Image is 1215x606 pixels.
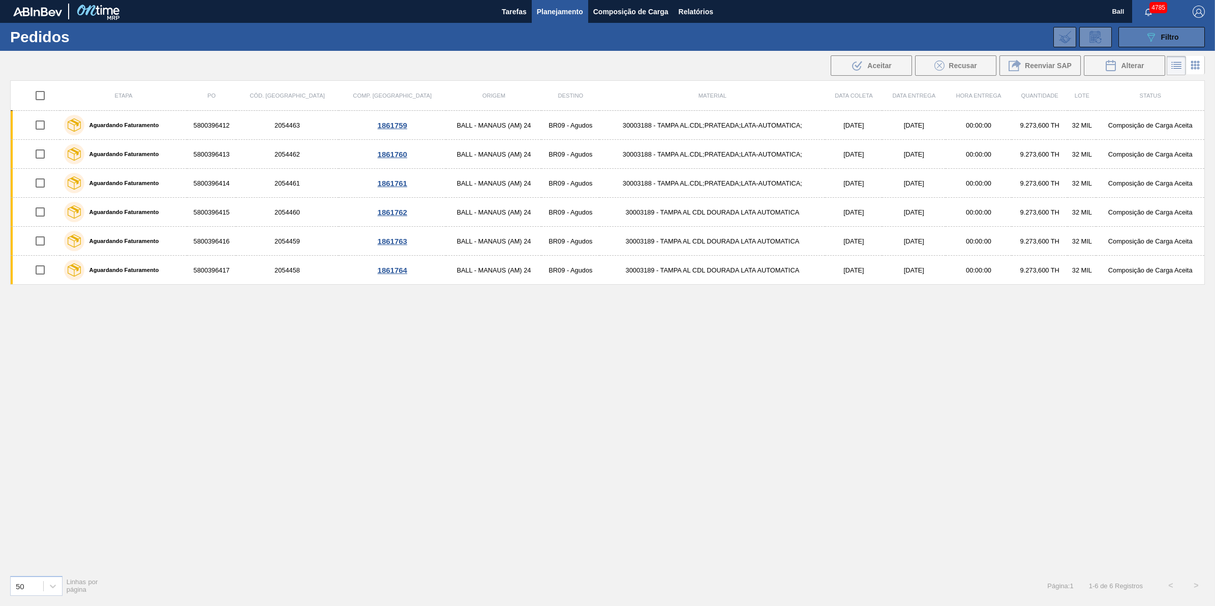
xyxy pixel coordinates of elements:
span: Data coleta [835,93,873,99]
span: Relatórios [679,6,713,18]
td: BR09 - Agudos [541,111,599,140]
td: [DATE] [882,227,946,256]
span: PO [207,93,216,99]
td: [DATE] [882,111,946,140]
td: 32 MIL [1068,169,1096,198]
td: Composição de Carga Aceita [1096,169,1204,198]
td: [DATE] [825,256,882,285]
td: 32 MIL [1068,256,1096,285]
img: TNhmsLtSVTkK8tSr43FrP2fwEKptu5GPRR3wAAAABJRU5ErkJggg== [13,7,62,16]
td: 00:00:00 [946,169,1012,198]
div: Solicitação de Revisão de Pedidos [1079,27,1112,47]
td: [DATE] [882,256,946,285]
div: 50 [16,582,24,590]
span: Comp. [GEOGRAPHIC_DATA] [353,93,432,99]
a: Aguardando Faturamento58003964152054460BALL - MANAUS (AM) 24BR09 - Agudos30003189 - TAMPA AL CDL ... [11,198,1205,227]
div: 1861764 [340,266,444,275]
td: 30003188 - TAMPA AL.CDL;PRATEADA;LATA-AUTOMATICA; [599,140,825,169]
div: Visão em Lista [1167,56,1186,75]
td: 9.273,600 TH [1012,227,1068,256]
td: [DATE] [825,140,882,169]
td: [DATE] [882,169,946,198]
span: Lote [1075,93,1089,99]
td: Composição de Carga Aceita [1096,227,1204,256]
td: Composição de Carga Aceita [1096,140,1204,169]
span: Status [1139,93,1161,99]
td: BALL - MANAUS (AM) 24 [446,169,541,198]
td: 00:00:00 [946,256,1012,285]
td: 30003189 - TAMPA AL CDL DOURADA LATA AUTOMATICA [599,198,825,227]
td: 32 MIL [1068,198,1096,227]
span: Composição de Carga [593,6,669,18]
button: < [1158,573,1183,598]
label: Aguardando Faturamento [84,238,159,244]
td: 2054460 [236,198,339,227]
td: Composição de Carga Aceita [1096,198,1204,227]
span: Página : 1 [1047,582,1073,590]
a: Aguardando Faturamento58003964132054462BALL - MANAUS (AM) 24BR09 - Agudos30003188 - TAMPA AL.CDL;... [11,140,1205,169]
span: Quantidade [1021,93,1058,99]
span: Reenviar SAP [1025,62,1072,70]
span: Alterar [1121,62,1144,70]
td: [DATE] [825,111,882,140]
td: [DATE] [825,227,882,256]
td: BALL - MANAUS (AM) 24 [446,198,541,227]
span: Origem [482,93,505,99]
td: 2054458 [236,256,339,285]
button: > [1183,573,1209,598]
td: [DATE] [825,169,882,198]
a: Aguardando Faturamento58003964172054458BALL - MANAUS (AM) 24BR09 - Agudos30003189 - TAMPA AL CDL ... [11,256,1205,285]
td: 00:00:00 [946,227,1012,256]
td: 2054461 [236,169,339,198]
div: Aceitar [831,55,912,76]
td: BALL - MANAUS (AM) 24 [446,256,541,285]
span: Planejamento [537,6,583,18]
span: Data Entrega [892,93,935,99]
label: Aguardando Faturamento [84,267,159,273]
span: 1 - 6 de 6 Registros [1089,582,1143,590]
span: Cód. [GEOGRAPHIC_DATA] [250,93,325,99]
td: 5800396413 [187,140,235,169]
td: [DATE] [882,140,946,169]
td: BR09 - Agudos [541,256,599,285]
div: 1861759 [340,121,444,130]
td: 30003188 - TAMPA AL.CDL;PRATEADA;LATA-AUTOMATICA; [599,111,825,140]
span: Material [698,93,726,99]
td: 30003189 - TAMPA AL CDL DOURADA LATA AUTOMATICA [599,256,825,285]
div: Alterar Pedido [1084,55,1165,76]
td: 30003189 - TAMPA AL CDL DOURADA LATA AUTOMATICA [599,227,825,256]
td: 2054459 [236,227,339,256]
td: 5800396416 [187,227,235,256]
span: Filtro [1161,33,1179,41]
td: 00:00:00 [946,111,1012,140]
td: Composição de Carga Aceita [1096,256,1204,285]
button: Notificações [1132,5,1165,19]
label: Aguardando Faturamento [84,180,159,186]
td: BR09 - Agudos [541,169,599,198]
td: 5800396414 [187,169,235,198]
td: 2054462 [236,140,339,169]
button: Alterar [1084,55,1165,76]
td: 5800396415 [187,198,235,227]
td: 32 MIL [1068,111,1096,140]
span: Destino [558,93,584,99]
td: BALL - MANAUS (AM) 24 [446,227,541,256]
a: Aguardando Faturamento58003964142054461BALL - MANAUS (AM) 24BR09 - Agudos30003188 - TAMPA AL.CDL;... [11,169,1205,198]
label: Aguardando Faturamento [84,151,159,157]
td: Composição de Carga Aceita [1096,111,1204,140]
div: Recusar [915,55,996,76]
span: Tarefas [502,6,527,18]
div: 1861761 [340,179,444,188]
td: 9.273,600 TH [1012,140,1068,169]
div: 1861760 [340,150,444,159]
td: 30003188 - TAMPA AL.CDL;PRATEADA;LATA-AUTOMATICA; [599,169,825,198]
div: Reenviar SAP [999,55,1081,76]
div: 1861762 [340,208,444,217]
td: [DATE] [882,198,946,227]
td: 9.273,600 TH [1012,169,1068,198]
div: Importar Negociações dos Pedidos [1053,27,1076,47]
td: 00:00:00 [946,198,1012,227]
a: Aguardando Faturamento58003964122054463BALL - MANAUS (AM) 24BR09 - Agudos30003188 - TAMPA AL.CDL;... [11,111,1205,140]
